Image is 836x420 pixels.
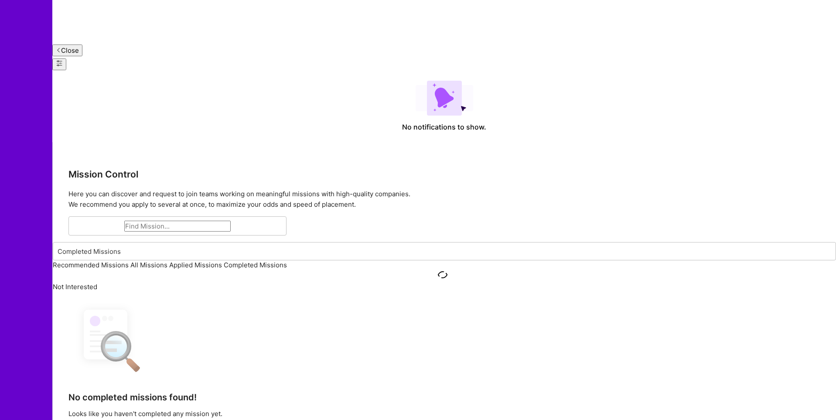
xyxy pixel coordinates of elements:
input: Find Mission... [124,221,231,232]
a: All Missions [130,261,169,269]
p: Here you can discover and request to join teams working on meaningful missions with high-quality ... [68,189,820,210]
a: sign inSign In [52,18,836,44]
span: No notifications to show. [402,123,486,132]
h3: Mission Control [68,169,820,180]
p: Looks like you haven't completed any mission yet. [68,409,820,418]
h4: No completed missions found! [68,392,820,403]
a: Recommended Missions [53,261,130,269]
img: empty [416,81,473,116]
a: Applied Missions [169,261,224,269]
img: No Results [68,302,143,378]
img: sign in [435,18,452,35]
button: Close [52,44,82,56]
div: Sign In [435,35,452,44]
a: Completed Missions [224,261,287,269]
a: Not Interested [53,270,836,291]
div: Completed Missions [58,247,121,256]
